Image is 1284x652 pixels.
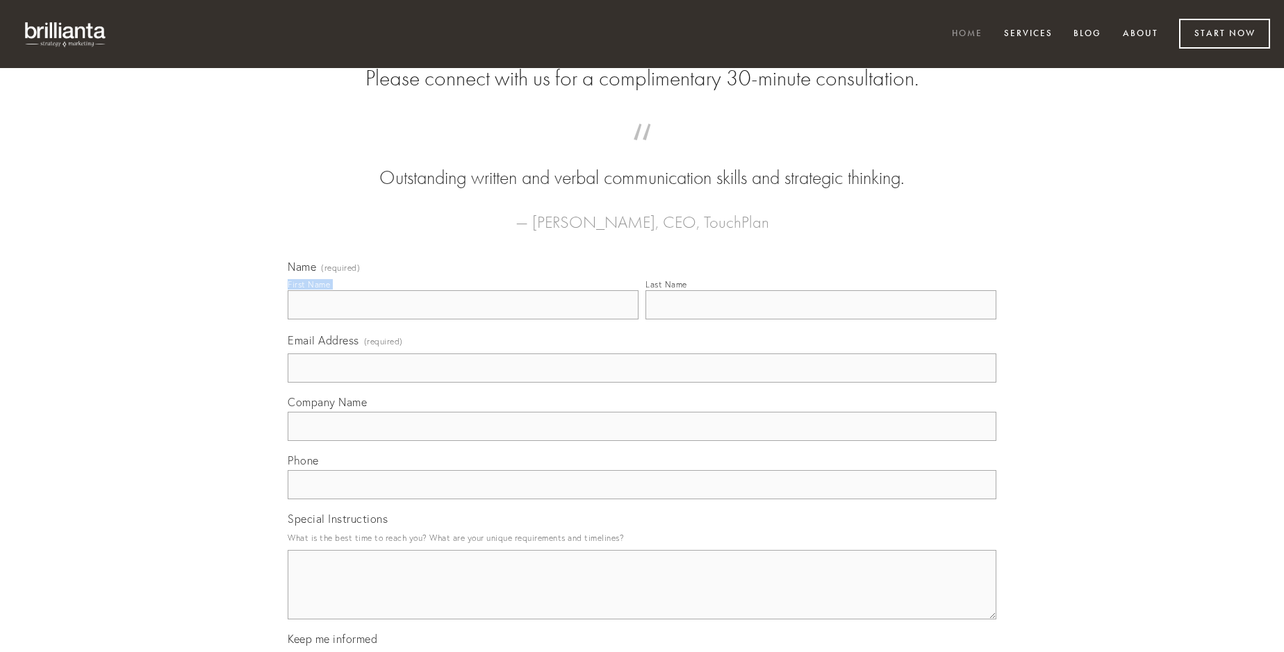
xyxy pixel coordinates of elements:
[288,260,316,274] span: Name
[288,528,996,547] p: What is the best time to reach you? What are your unique requirements and timelines?
[288,632,377,646] span: Keep me informed
[1114,23,1167,46] a: About
[995,23,1062,46] a: Services
[1179,19,1270,49] a: Start Now
[310,137,974,192] blockquote: Outstanding written and verbal communication skills and strategic thinking.
[364,332,403,351] span: (required)
[288,395,367,409] span: Company Name
[288,512,388,526] span: Special Instructions
[288,279,330,290] div: First Name
[288,65,996,92] h2: Please connect with us for a complimentary 30-minute consultation.
[288,453,319,467] span: Phone
[288,333,359,347] span: Email Address
[14,14,118,54] img: brillianta - research, strategy, marketing
[310,137,974,165] span: “
[310,192,974,236] figcaption: — [PERSON_NAME], CEO, TouchPlan
[645,279,687,290] div: Last Name
[1064,23,1110,46] a: Blog
[321,264,360,272] span: (required)
[943,23,991,46] a: Home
